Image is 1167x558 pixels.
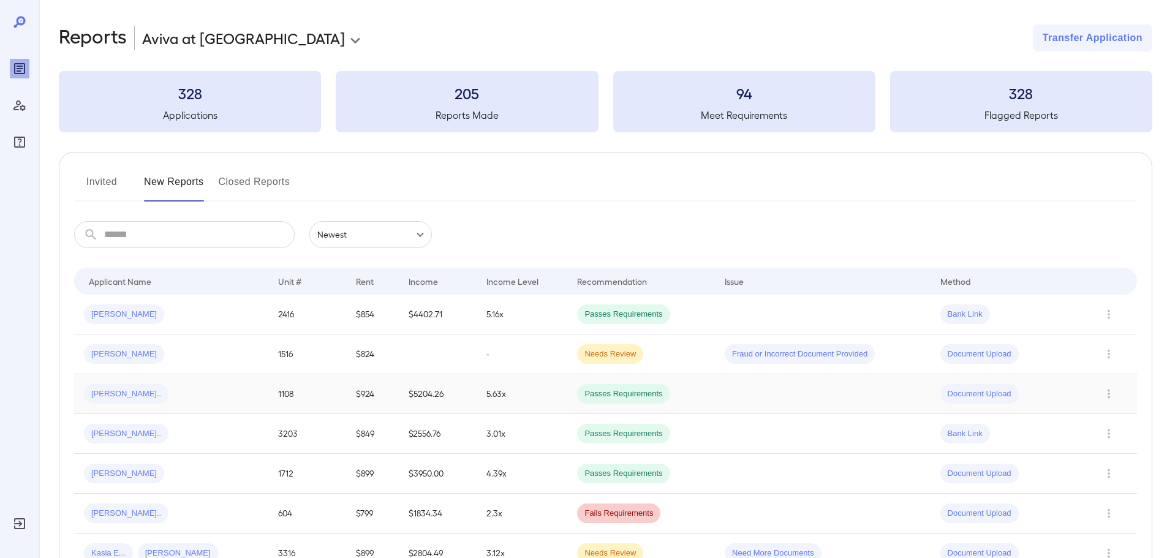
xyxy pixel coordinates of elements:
span: [PERSON_NAME] [84,349,164,360]
span: [PERSON_NAME] [84,468,164,480]
td: $924 [346,374,399,414]
td: 2.3x [477,494,567,533]
td: $2556.76 [399,414,477,454]
button: Row Actions [1099,304,1119,324]
td: 3203 [268,414,346,454]
button: Row Actions [1099,503,1119,523]
td: $799 [346,494,399,533]
td: $5204.26 [399,374,477,414]
div: Unit # [278,274,301,288]
td: $899 [346,454,399,494]
span: Passes Requirements [577,468,670,480]
button: Invited [74,172,129,202]
span: Needs Review [577,349,643,360]
td: 1108 [268,374,346,414]
span: Document Upload [940,468,1019,480]
h3: 328 [890,83,1152,103]
button: Row Actions [1099,384,1119,404]
button: Closed Reports [219,172,290,202]
button: New Reports [144,172,204,202]
h5: Meet Requirements [613,108,875,123]
span: [PERSON_NAME] [84,309,164,320]
span: Passes Requirements [577,309,670,320]
td: 5.63x [477,374,567,414]
h3: 328 [59,83,321,103]
summary: 328Applications205Reports Made94Meet Requirements328Flagged Reports [59,71,1152,132]
td: $4402.71 [399,295,477,334]
div: Income [409,274,438,288]
td: $849 [346,414,399,454]
span: [PERSON_NAME].. [84,428,168,440]
div: Manage Users [10,96,29,115]
span: Document Upload [940,388,1019,400]
div: Log Out [10,514,29,533]
h5: Flagged Reports [890,108,1152,123]
td: $3950.00 [399,454,477,494]
div: Applicant Name [89,274,151,288]
span: Document Upload [940,349,1019,360]
div: Issue [725,274,744,288]
td: 4.39x [477,454,567,494]
td: 2416 [268,295,346,334]
h5: Reports Made [336,108,598,123]
button: Row Actions [1099,464,1119,483]
button: Row Actions [1099,344,1119,364]
span: Bank Link [940,309,990,320]
td: 1712 [268,454,346,494]
span: Passes Requirements [577,388,670,400]
button: Transfer Application [1033,25,1152,51]
div: Reports [10,59,29,78]
h3: 205 [336,83,598,103]
h3: 94 [613,83,875,103]
span: Fails Requirements [577,508,660,519]
td: 5.16x [477,295,567,334]
td: 1516 [268,334,346,374]
span: [PERSON_NAME].. [84,508,168,519]
span: Passes Requirements [577,428,670,440]
button: Row Actions [1099,424,1119,443]
td: - [477,334,567,374]
td: $854 [346,295,399,334]
h5: Applications [59,108,321,123]
div: Recommendation [577,274,647,288]
p: Aviva at [GEOGRAPHIC_DATA] [142,28,345,48]
td: $824 [346,334,399,374]
div: Newest [309,221,432,248]
td: $1834.34 [399,494,477,533]
td: 604 [268,494,346,533]
div: Method [940,274,970,288]
td: 3.01x [477,414,567,454]
div: FAQ [10,132,29,152]
h2: Reports [59,25,127,51]
div: Income Level [486,274,538,288]
span: Document Upload [940,508,1019,519]
div: Rent [356,274,376,288]
span: Bank Link [940,428,990,440]
span: [PERSON_NAME].. [84,388,168,400]
span: Fraud or Incorrect Document Provided [725,349,875,360]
